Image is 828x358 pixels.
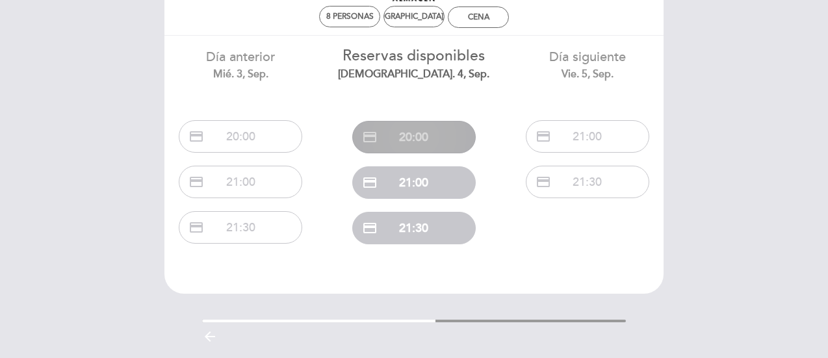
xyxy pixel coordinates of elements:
span: credit_card [536,129,551,144]
div: mié. 3, sep. [164,67,318,82]
button: credit_card 21:30 [352,212,476,244]
div: Cena [468,12,489,22]
button: credit_card 21:00 [352,166,476,199]
div: Día siguiente [510,48,664,81]
i: arrow_backward [202,329,218,344]
span: credit_card [362,220,378,236]
span: 8 personas [326,12,374,21]
div: Reservas disponibles [337,45,491,82]
span: credit_card [362,129,378,145]
button: credit_card 21:30 [179,211,302,244]
div: [DEMOGRAPHIC_DATA]. 4, sep. [359,12,470,21]
span: credit_card [536,174,551,190]
div: [DEMOGRAPHIC_DATA]. 4, sep. [337,67,491,82]
span: credit_card [188,129,204,144]
button: credit_card 21:30 [526,166,649,198]
span: credit_card [362,175,378,190]
button: credit_card 20:00 [179,120,302,153]
button: credit_card 20:00 [352,121,476,153]
button: credit_card 21:00 [526,120,649,153]
span: credit_card [188,174,204,190]
button: credit_card 21:00 [179,166,302,198]
span: credit_card [188,220,204,235]
div: vie. 5, sep. [510,67,664,82]
div: Día anterior [164,48,318,81]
